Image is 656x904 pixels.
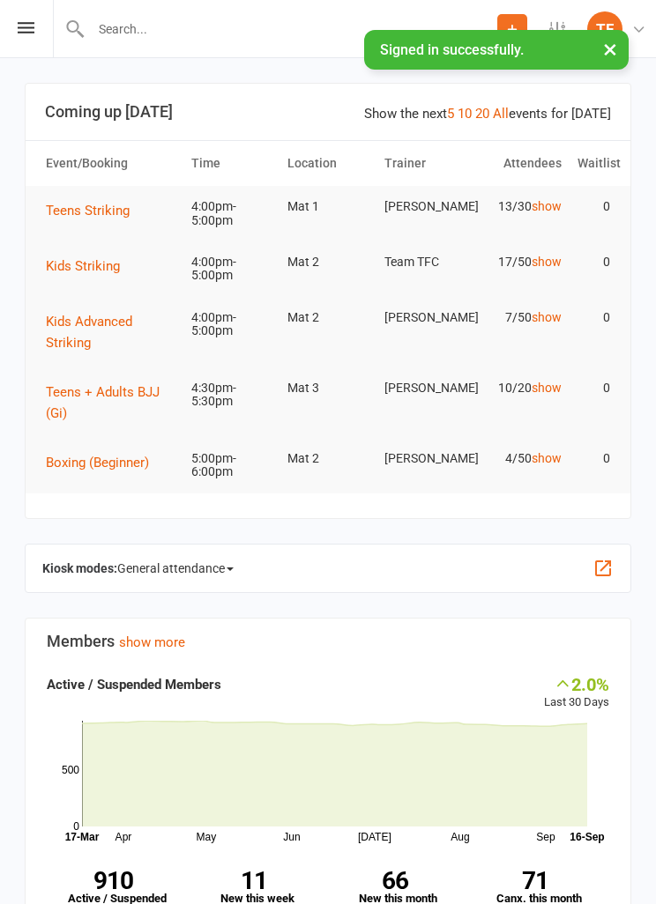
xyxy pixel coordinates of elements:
[183,297,280,352] td: 4:00pm-5:00pm
[532,310,562,324] a: show
[46,200,142,221] button: Teens Striking
[473,367,570,409] td: 10/20
[280,141,376,186] th: Location
[280,241,376,283] td: Mat 2
[280,367,376,409] td: Mat 3
[46,382,175,424] button: Teens + Adults BJJ (Gi)
[364,103,611,124] div: Show the next events for [DATE]
[376,186,473,227] td: [PERSON_NAME]
[473,297,570,338] td: 7/50
[280,186,376,227] td: Mat 1
[532,451,562,465] a: show
[46,203,130,219] span: Teens Striking
[473,438,570,479] td: 4/50
[119,634,185,650] a: show more
[447,106,454,122] a: 5
[46,256,132,277] button: Kids Striking
[458,106,472,122] a: 10
[532,199,562,213] a: show
[570,297,618,338] td: 0
[376,241,473,283] td: Team TFC
[532,255,562,269] a: show
[570,141,618,186] th: Waitlist
[544,674,609,693] div: 2.0%
[380,41,524,58] span: Signed in successfully.
[475,106,489,122] a: 20
[38,141,183,186] th: Event/Booking
[42,561,117,575] strong: Kiosk modes:
[46,311,175,353] button: Kids Advanced Striking
[46,384,160,421] span: Teens + Adults BJJ (Gi)
[570,186,618,227] td: 0
[86,17,497,41] input: Search...
[47,633,609,650] h3: Members
[376,367,473,409] td: [PERSON_NAME]
[544,674,609,712] div: Last 30 Days
[45,103,611,121] h3: Coming up [DATE]
[280,438,376,479] td: Mat 2
[469,869,603,893] strong: 71
[46,452,161,473] button: Boxing (Beginner)
[188,869,322,893] strong: 11
[473,241,570,283] td: 17/50
[473,186,570,227] td: 13/30
[473,141,570,186] th: Attendees
[376,141,473,186] th: Trainer
[570,438,618,479] td: 0
[46,455,149,471] span: Boxing (Beginner)
[594,30,626,68] button: ×
[183,241,280,297] td: 4:00pm-5:00pm
[376,297,473,338] td: [PERSON_NAME]
[47,677,221,693] strong: Active / Suspended Members
[117,554,234,582] span: General attendance
[183,141,280,186] th: Time
[328,869,462,893] strong: 66
[183,438,280,493] td: 5:00pm-6:00pm
[493,106,509,122] a: All
[532,381,562,395] a: show
[570,241,618,283] td: 0
[570,367,618,409] td: 0
[183,186,280,241] td: 4:00pm-5:00pm
[280,297,376,338] td: Mat 2
[587,11,622,47] div: TF
[183,367,280,423] td: 4:30pm-5:30pm
[47,869,181,893] strong: 910
[376,438,473,479] td: [PERSON_NAME]
[46,314,132,351] span: Kids Advanced Striking
[46,258,120,274] span: Kids Striking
